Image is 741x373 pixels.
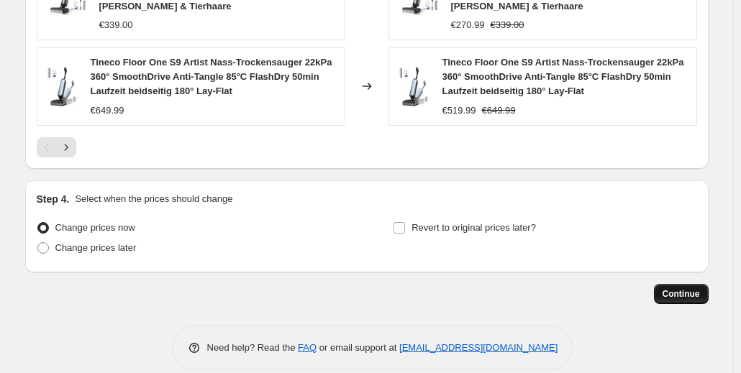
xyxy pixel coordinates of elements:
[442,103,476,118] div: €519.99
[482,103,516,118] strike: €649.99
[99,18,133,32] div: €339.00
[91,103,124,118] div: €649.99
[442,57,684,96] span: Tineco Floor One S9 Artist Nass-Trockensauger 22kPa 360° SmoothDrive Anti-Tangle 85°C FlashDry 50...
[91,57,332,96] span: Tineco Floor One S9 Artist Nass-Trockensauger 22kPa 360° SmoothDrive Anti-Tangle 85°C FlashDry 50...
[207,342,299,353] span: Need help? Read the
[412,222,536,233] span: Revert to original prices later?
[451,18,485,32] div: €270.99
[663,288,700,300] span: Continue
[37,192,70,206] h2: Step 4.
[298,342,317,353] a: FAQ
[317,342,399,353] span: or email support at
[399,342,558,353] a: [EMAIL_ADDRESS][DOMAIN_NAME]
[75,192,232,206] p: Select when the prices should change
[654,284,709,304] button: Continue
[37,137,76,157] nav: Pagination
[56,137,76,157] button: Next
[45,65,79,108] img: 61y9CVDw0kL_80x.jpg
[491,18,524,32] strike: €339.00
[55,242,137,253] span: Change prices later
[396,65,431,108] img: 61y9CVDw0kL_80x.jpg
[55,222,135,233] span: Change prices now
